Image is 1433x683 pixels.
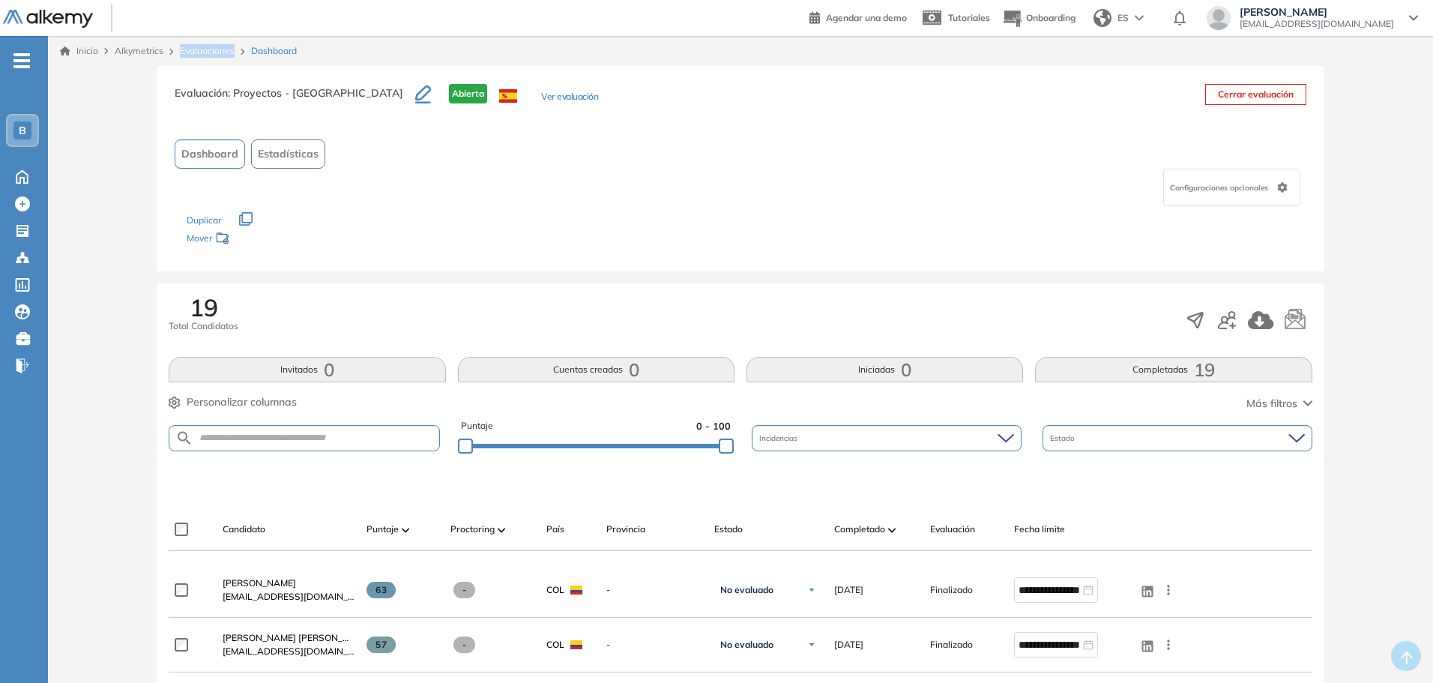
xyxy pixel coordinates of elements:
[498,528,505,532] img: [missing "en.ARROW_ALT" translation]
[223,631,355,645] a: [PERSON_NAME] [PERSON_NAME]
[228,86,403,100] span: : Proyectos - [GEOGRAPHIC_DATA]
[258,146,319,162] span: Estadísticas
[187,226,337,253] div: Mover
[1240,18,1394,30] span: [EMAIL_ADDRESS][DOMAIN_NAME]
[453,582,475,598] span: -
[453,637,475,653] span: -
[1246,396,1312,412] button: Más filtros
[450,523,495,536] span: Proctoring
[834,583,863,597] span: [DATE]
[169,357,445,382] button: Invitados0
[402,528,409,532] img: [missing "en.ARROW_ALT" translation]
[1035,357,1312,382] button: Completadas19
[1026,12,1075,23] span: Onboarding
[366,523,399,536] span: Puntaje
[546,638,564,652] span: COL
[169,319,238,333] span: Total Candidatos
[1246,396,1297,412] span: Más filtros
[187,214,221,226] span: Duplicar
[546,583,564,597] span: COL
[251,44,297,58] span: Dashboard
[223,645,355,658] span: [EMAIL_ADDRESS][DOMAIN_NAME]
[826,12,907,23] span: Agendar una demo
[499,89,517,103] img: ESP
[461,419,493,433] span: Puntaje
[449,84,487,103] span: Abierta
[180,45,235,56] a: Evaluaciones
[175,84,415,115] h3: Evaluación
[223,577,296,589] span: [PERSON_NAME]
[888,528,896,532] img: [missing "en.ARROW_ALT" translation]
[223,523,265,536] span: Candidato
[223,590,355,604] span: [EMAIL_ADDRESS][DOMAIN_NAME]
[696,419,731,433] span: 0 - 100
[458,357,734,382] button: Cuentas creadas0
[175,139,245,169] button: Dashboard
[546,523,564,536] span: País
[3,10,93,28] img: Logo
[606,583,702,597] span: -
[1205,84,1306,105] button: Cerrar evaluación
[169,394,297,410] button: Personalizar columnas
[1117,11,1129,25] span: ES
[223,577,355,590] a: [PERSON_NAME]
[720,639,773,651] span: No evaluado
[759,433,800,444] span: Incidencias
[930,523,975,536] span: Evaluación
[1014,523,1065,536] span: Fecha límite
[752,425,1022,451] div: Incidencias
[251,139,325,169] button: Estadísticas
[366,637,396,653] span: 57
[606,523,645,536] span: Provincia
[570,640,582,649] img: COL
[570,586,582,595] img: COL
[541,90,598,106] button: Ver evaluación
[366,582,396,598] span: 63
[930,638,973,652] span: Finalizado
[175,429,193,448] img: SEARCH_ALT
[930,583,973,597] span: Finalizado
[181,146,238,162] span: Dashboard
[1043,425,1312,451] div: Estado
[1170,182,1271,193] span: Configuraciones opcionales
[807,586,816,595] img: Ícono de flecha
[13,59,30,62] i: -
[1163,169,1300,206] div: Configuraciones opcionales
[746,357,1023,382] button: Iniciadas0
[809,7,907,25] a: Agendar una demo
[834,638,863,652] span: [DATE]
[115,45,163,56] span: Alkymetrics
[720,584,773,596] span: No evaluado
[834,523,885,536] span: Completado
[187,394,297,410] span: Personalizar columnas
[606,638,702,652] span: -
[1093,9,1111,27] img: world
[1135,15,1144,21] img: arrow
[1240,6,1394,18] span: [PERSON_NAME]
[19,124,26,136] span: B
[190,295,218,319] span: 19
[1002,2,1075,34] button: Onboarding
[60,44,98,58] a: Inicio
[223,632,372,643] span: [PERSON_NAME] [PERSON_NAME]
[807,640,816,649] img: Ícono de flecha
[714,523,743,536] span: Estado
[1050,433,1078,444] span: Estado
[948,12,990,23] span: Tutoriales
